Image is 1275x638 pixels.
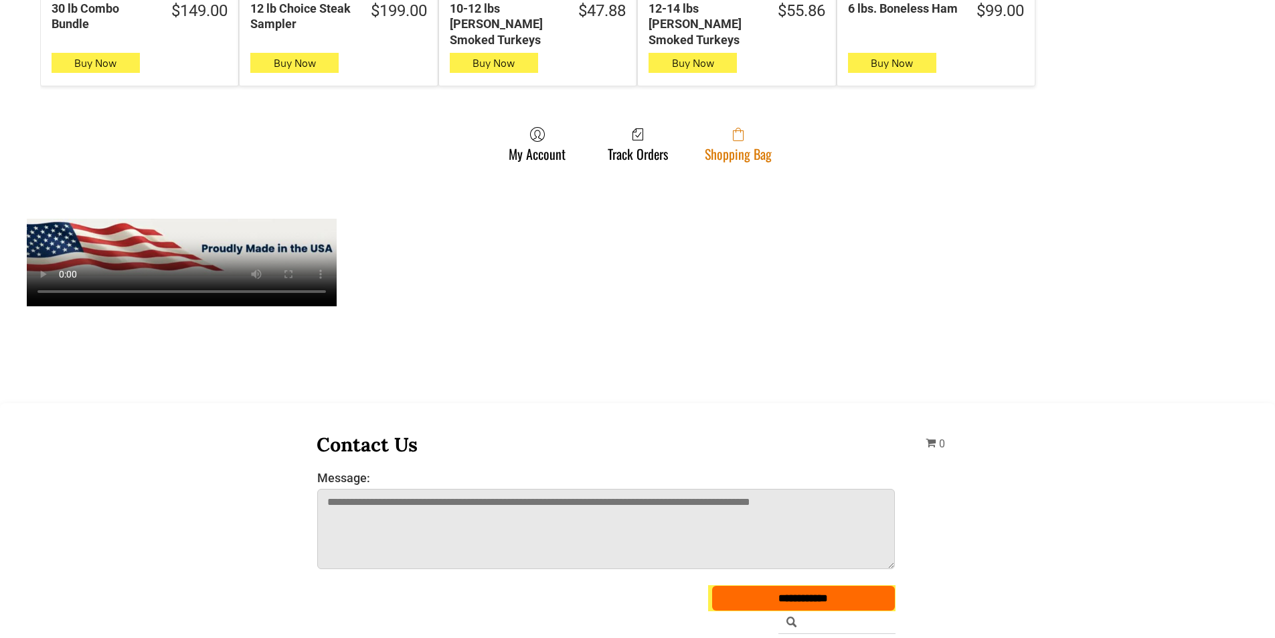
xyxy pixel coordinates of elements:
[250,1,353,32] div: 12 lb Choice Steak Sampler
[171,1,228,21] div: $149.00
[672,57,714,70] span: Buy Now
[371,1,427,21] div: $199.00
[638,1,835,47] a: $55.8612-14 lbs [PERSON_NAME] Smoked Turkeys
[848,53,936,73] button: Buy Now
[848,1,959,16] div: 6 lbs. Boneless Ham
[473,57,515,70] span: Buy Now
[649,53,737,73] button: Buy Now
[778,1,825,21] div: $55.86
[240,1,437,32] a: $199.0012 lb Choice Steak Sampler
[41,1,238,32] a: $149.0030 lb Combo Bundle
[976,1,1024,21] div: $99.00
[502,126,572,162] a: My Account
[450,1,561,47] div: 10-12 lbs [PERSON_NAME] Smoked Turkeys
[837,1,1035,21] a: $99.006 lbs. Boneless Ham
[250,53,339,73] button: Buy Now
[74,57,116,70] span: Buy Now
[450,53,538,73] button: Buy Now
[871,57,913,70] span: Buy Now
[698,126,778,162] a: Shopping Bag
[939,437,945,450] span: 0
[439,1,636,47] a: $47.8810-12 lbs [PERSON_NAME] Smoked Turkeys
[317,432,896,457] h3: Contact Us
[52,53,140,73] button: Buy Now
[601,126,675,162] a: Track Orders
[52,1,154,32] div: 30 lb Combo Bundle
[649,1,760,47] div: 12-14 lbs [PERSON_NAME] Smoked Turkeys
[274,57,316,70] span: Buy Now
[317,471,896,485] label: Message:
[578,1,626,21] div: $47.88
